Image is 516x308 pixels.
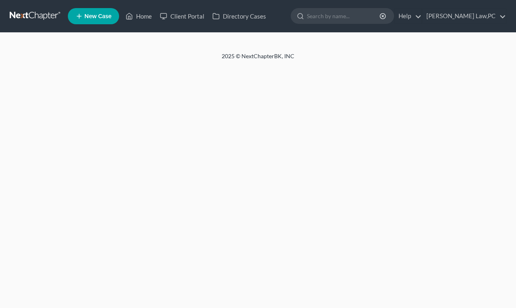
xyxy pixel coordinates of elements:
[156,9,208,23] a: Client Portal
[28,52,488,67] div: 2025 © NextChapterBK, INC
[394,9,422,23] a: Help
[422,9,506,23] a: [PERSON_NAME] Law,PC
[208,9,270,23] a: Directory Cases
[307,8,381,23] input: Search by name...
[122,9,156,23] a: Home
[84,13,111,19] span: New Case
